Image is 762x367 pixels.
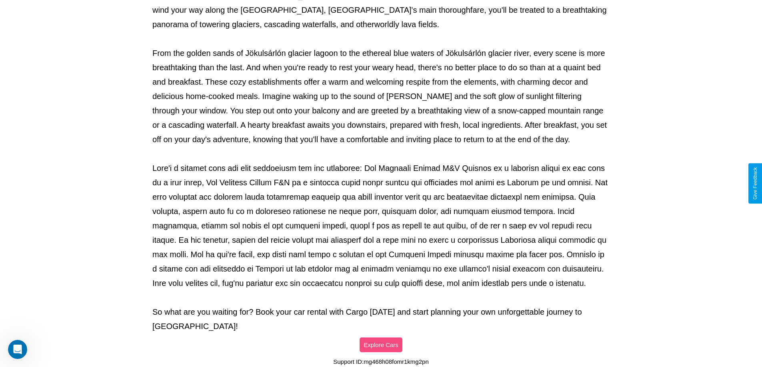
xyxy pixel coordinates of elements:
[752,167,758,200] div: Give Feedback
[360,337,402,352] button: Explore Cars
[333,356,428,367] p: Support ID: mg468h08fomr1kmg2pn
[8,340,27,359] iframe: Intercom live chat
